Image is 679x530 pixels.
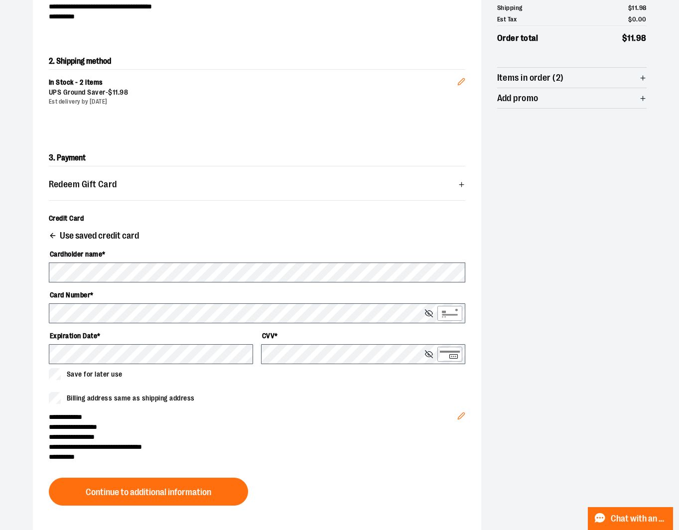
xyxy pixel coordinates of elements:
[49,88,457,98] div: UPS Ground Saver -
[497,14,517,24] span: Est Tax
[622,33,628,43] span: $
[49,53,465,69] h2: 2. Shipping method
[628,15,632,23] span: $
[497,3,523,13] span: Shipping
[497,32,539,45] span: Order total
[108,88,113,96] span: $
[497,94,539,103] span: Add promo
[49,246,465,263] label: Cardholder name *
[113,88,118,96] span: 11
[637,4,639,11] span: .
[49,174,465,194] button: Redeem Gift Card
[449,396,473,431] button: Edit
[627,33,634,43] span: 11
[49,214,84,222] span: Credit Card
[67,393,195,403] span: Billing address same as shipping address
[636,33,647,43] span: 98
[120,88,128,96] span: 98
[639,4,647,11] span: 98
[628,4,632,11] span: $
[67,369,123,380] span: Save for later use
[86,488,211,497] span: Continue to additional information
[49,180,117,189] span: Redeem Gift Card
[49,392,61,404] input: Billing address same as shipping address
[497,73,564,83] span: Items in order (2)
[449,62,473,97] button: Edit
[636,15,638,23] span: .
[497,88,647,108] button: Add promo
[49,368,61,380] input: Save for later use
[60,231,139,241] span: Use saved credit card
[49,98,457,106] div: Est delivery by [DATE]
[49,231,139,243] button: Use saved credit card
[611,514,667,524] span: Chat with an Expert
[632,4,637,11] span: 11
[118,88,120,96] span: .
[497,68,647,88] button: Items in order (2)
[588,507,674,530] button: Chat with an Expert
[261,327,465,344] label: CVV *
[638,15,647,23] span: 00
[632,15,637,23] span: 0
[634,33,636,43] span: .
[49,78,457,88] div: In Stock - 2 items
[49,286,465,303] label: Card Number *
[49,478,248,506] button: Continue to additional information
[49,150,465,166] h2: 3. Payment
[49,327,253,344] label: Expiration Date *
